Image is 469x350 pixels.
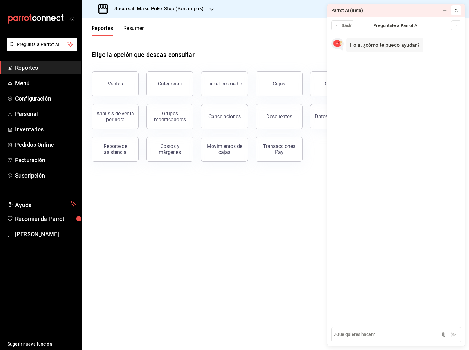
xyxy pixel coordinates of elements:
[331,20,354,30] button: Back
[15,200,68,208] span: Ayuda
[96,111,135,123] div: Análisis de venta por hora
[92,137,139,162] button: Reporte de asistencia
[7,38,77,51] button: Pregunta a Parrot AI
[15,215,76,223] span: Recomienda Parrot
[146,104,193,129] button: Grupos modificadores
[350,42,420,49] div: Hola, ¿cómo te puedo ayudar?
[146,137,193,162] button: Costos y márgenes
[108,81,123,87] div: Ventas
[310,104,357,129] button: Datos de clientes
[310,71,357,96] button: Órdenes
[201,104,248,129] button: Cancelaciones
[15,156,76,164] span: Facturación
[331,7,363,14] div: Parrot AI (Beta)
[342,22,352,29] span: Back
[260,143,299,155] div: Transacciones Pay
[146,71,193,96] button: Categorías
[4,46,77,52] a: Pregunta a Parrot AI
[92,25,113,36] button: Reportes
[92,50,195,59] h1: Elige la opción que deseas consultar
[315,113,353,119] div: Datos de clientes
[150,111,189,123] div: Grupos modificadores
[15,140,76,149] span: Pedidos Online
[256,71,303,96] button: Cajas
[15,94,76,103] span: Configuración
[205,143,244,155] div: Movimientos de cajas
[92,104,139,129] button: Análisis de venta por hora
[354,22,438,29] div: Pregúntale a Parrot AI
[92,25,145,36] div: navigation tabs
[15,230,76,238] span: [PERSON_NAME]
[158,81,182,87] div: Categorías
[201,71,248,96] button: Ticket promedio
[266,113,292,119] div: Descuentos
[15,110,76,118] span: Personal
[69,16,74,21] button: open_drawer_menu
[96,143,135,155] div: Reporte de asistencia
[201,137,248,162] button: Movimientos de cajas
[123,25,145,36] button: Resumen
[256,104,303,129] button: Descuentos
[15,171,76,180] span: Suscripción
[109,5,204,13] h3: Sucursal: Maku Poke Stop (Bonampak)
[92,71,139,96] button: Ventas
[208,113,241,119] div: Cancelaciones
[17,41,67,48] span: Pregunta a Parrot AI
[8,341,76,347] span: Sugerir nueva función
[273,81,285,87] div: Cajas
[15,125,76,134] span: Inventarios
[325,81,343,87] div: Órdenes
[150,143,189,155] div: Costos y márgenes
[256,137,303,162] button: Transacciones Pay
[15,79,76,87] span: Menú
[15,63,76,72] span: Reportes
[207,81,242,87] div: Ticket promedio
